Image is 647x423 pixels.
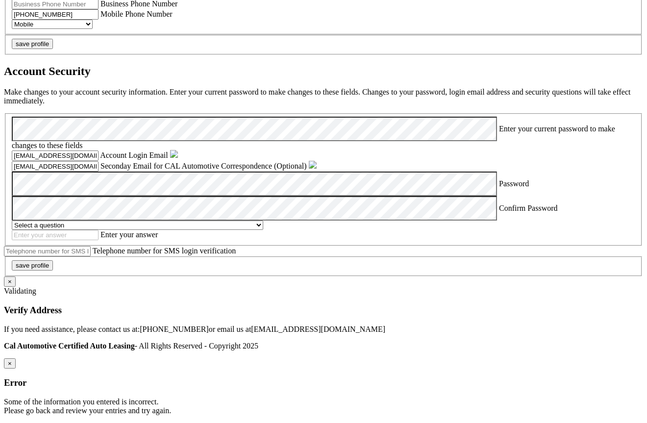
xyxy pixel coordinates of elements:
[12,39,53,49] button: save profile
[4,398,171,415] span: Some of the information you entered is incorrect. Please go back and review your entries and try ...
[251,325,385,333] span: [EMAIL_ADDRESS][DOMAIN_NAME]
[4,276,16,287] button: ×
[12,230,99,240] input: Enter your answer
[12,161,99,172] input: Seconday Email for CAL Automotive Correspondence (Optional)
[309,161,317,169] img: tooltip.svg
[100,162,307,170] label: Seconday Email for CAL Automotive Correspondence (Optional)
[100,151,168,159] label: Account Login Email
[499,179,529,188] label: Password
[93,247,236,255] label: Telephone number for SMS login verification
[12,9,99,20] input: Mobile Phone Number
[100,10,173,18] label: Mobile Phone Number
[4,342,643,350] p: - All Rights Reserved - Copyright 2025
[170,150,178,158] img: tooltip.svg
[4,65,643,78] h2: Account Security
[140,325,208,333] span: [PHONE_NUMBER]
[4,246,91,256] input: Telephone number for SMS login verification
[4,377,643,388] h3: Error
[100,230,158,239] label: Enter your answer
[4,287,643,296] div: Validating
[4,325,643,334] p: If you need assistance, please contact us at: or email us at
[4,88,643,105] p: Make changes to your account security information. Enter your current password to make changes to...
[12,124,615,150] label: Enter your current password to make changes to these fields
[12,150,99,161] input: Account Login Email
[499,204,558,212] label: Confirm Password
[12,260,53,271] button: save profile
[4,342,135,350] strong: Cal Automotive Certified Auto Leasing
[4,305,643,316] h3: Verify Address
[4,358,16,369] button: ×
